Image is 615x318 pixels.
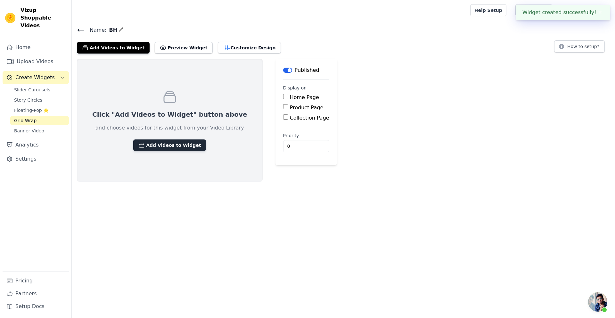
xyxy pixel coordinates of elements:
a: Grid Wrap [10,116,69,125]
div: Edit Name [119,26,124,34]
button: Preview Widget [155,42,212,54]
a: Pricing [3,274,69,287]
label: Product Page [290,105,324,111]
img: Vizup [5,13,15,23]
button: Close [596,9,604,16]
a: Home [3,41,69,54]
span: Floating-Pop ⭐ [14,107,49,113]
div: Open de chat [588,292,607,312]
a: Upload Videos [3,55,69,68]
span: Create Widgets [15,74,55,81]
a: Story Circles [10,96,69,105]
label: Collection Page [290,115,329,121]
span: Name: [85,26,107,34]
label: Home Page [290,94,319,100]
span: Banner Video [14,128,44,134]
a: Setup Docs [3,300,69,313]
button: W Willemijnswinkel [557,4,610,16]
p: and choose videos for this widget from your Video Library [95,124,244,132]
button: Add Videos to Widget [77,42,150,54]
button: Add Videos to Widget [133,139,206,151]
p: Willemijnswinkel [568,4,610,16]
button: Customize Design [218,42,281,54]
span: Grid Wrap [14,117,37,124]
a: How to setup? [554,45,605,51]
p: Published [295,66,319,74]
span: Story Circles [14,97,42,103]
span: BH [107,26,118,34]
span: Slider Carousels [14,87,50,93]
a: Banner Video [10,126,69,135]
a: Slider Carousels [10,85,69,94]
span: Vizup Shoppable Videos [20,6,66,29]
button: Create Widgets [3,71,69,84]
a: Partners [3,287,69,300]
a: Floating-Pop ⭐ [10,106,69,115]
label: Priority [283,132,329,139]
legend: Display on [283,85,307,91]
a: Analytics [3,138,69,151]
div: Widget created successfully! [516,5,610,20]
p: Click "Add Videos to Widget" button above [92,110,247,119]
a: Book Demo [515,4,552,16]
a: Settings [3,153,69,165]
button: How to setup? [554,40,605,53]
a: Help Setup [470,4,506,16]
